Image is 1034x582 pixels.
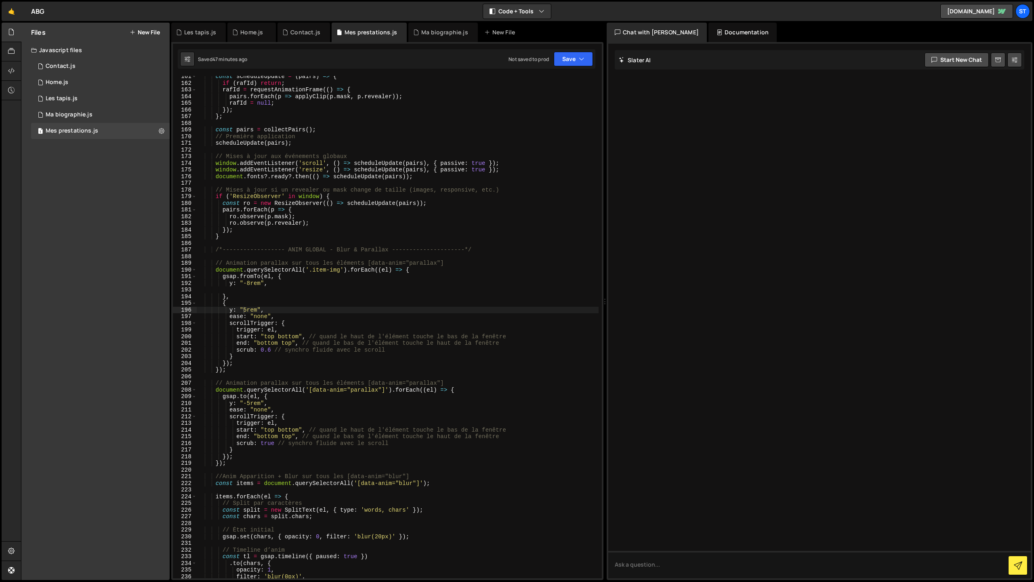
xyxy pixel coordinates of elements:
div: 207 [173,380,197,387]
div: Contact.js [46,63,76,70]
button: Code + Tools [483,4,551,19]
div: 224 [173,493,197,500]
div: 231 [173,540,197,547]
div: 194 [173,293,197,300]
h2: Files [31,28,46,37]
div: 185 [173,233,197,240]
div: Home.js [46,79,68,86]
div: 163 [173,86,197,93]
div: 191 [173,273,197,280]
div: 183 [173,220,197,227]
div: 216 [173,440,197,447]
div: 219 [173,460,197,467]
div: 229 [173,527,197,533]
a: 🤙 [2,2,21,21]
div: 179 [173,193,197,200]
div: 169 [173,127,197,133]
div: 165 [173,100,197,107]
div: 201 [173,340,197,347]
div: 233 [173,553,197,560]
div: 177 [173,180,197,187]
div: ABG [31,6,44,16]
div: New File [484,28,518,36]
div: 164 [173,93,197,100]
div: 180 [173,200,197,207]
div: 199 [173,327,197,333]
div: 206 [173,373,197,380]
div: 16686/46109.js [31,107,170,123]
div: 232 [173,547,197,554]
div: 16686/46111.js [31,74,170,91]
div: 209 [173,393,197,400]
div: 161 [173,73,197,80]
span: 1 [38,129,43,135]
div: 188 [173,253,197,260]
div: Les tapis.js [184,28,216,36]
div: 212 [173,413,197,420]
div: 178 [173,187,197,194]
div: 215 [173,433,197,440]
div: 208 [173,387,197,394]
div: 162 [173,80,197,87]
div: 226 [173,507,197,514]
div: 16686/46185.js [31,91,170,107]
div: 211 [173,407,197,413]
div: 202 [173,347,197,354]
button: Save [554,52,593,66]
div: 235 [173,567,197,574]
div: 205 [173,367,197,373]
div: 223 [173,487,197,493]
div: 175 [173,167,197,173]
div: 234 [173,560,197,567]
div: 222 [173,480,197,487]
a: [DOMAIN_NAME] [940,4,1013,19]
div: 171 [173,140,197,147]
div: 184 [173,227,197,234]
div: Mes prestations.js [345,28,397,36]
div: 217 [173,447,197,453]
div: 193 [173,287,197,293]
div: 228 [173,520,197,527]
div: 195 [173,300,197,307]
div: 227 [173,513,197,520]
div: 168 [173,120,197,127]
div: 218 [173,453,197,460]
div: Documentation [708,23,777,42]
div: 173 [173,153,197,160]
div: Ma biographie.js [46,111,92,118]
div: 166 [173,107,197,114]
div: 230 [173,533,197,540]
div: 172 [173,147,197,154]
div: Ma biographie.js [421,28,468,36]
h2: Slater AI [619,56,651,64]
div: 204 [173,360,197,367]
div: 16686/46222.js [31,123,170,139]
div: 236 [173,574,197,580]
div: 174 [173,160,197,167]
div: 190 [173,267,197,274]
div: 220 [173,467,197,474]
div: 187 [173,247,197,253]
div: 16686/46215.js [31,58,170,74]
div: 225 [173,500,197,507]
div: 170 [173,133,197,140]
div: 181 [173,207,197,213]
div: 192 [173,280,197,287]
div: 200 [173,333,197,340]
div: Mes prestations.js [46,127,98,135]
button: New File [130,29,160,36]
div: 214 [173,427,197,434]
div: 210 [173,400,197,407]
div: 213 [173,420,197,427]
a: St [1015,4,1030,19]
button: Start new chat [925,53,989,67]
div: 176 [173,173,197,180]
div: Javascript files [21,42,170,58]
div: Saved [198,56,247,63]
div: 182 [173,213,197,220]
div: 198 [173,320,197,327]
div: Contact.js [290,28,320,36]
div: Not saved to prod [509,56,549,63]
div: Home.js [240,28,263,36]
